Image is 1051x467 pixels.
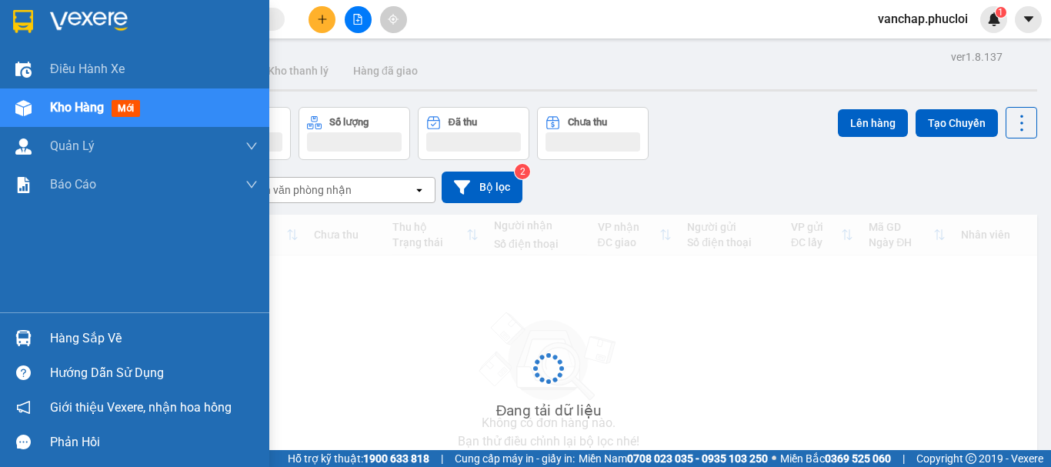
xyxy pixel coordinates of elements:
span: Miền Nam [579,450,768,467]
div: Chưa thu [568,117,607,128]
strong: 0708 023 035 - 0935 103 250 [627,452,768,465]
span: | [903,450,905,467]
span: aim [388,14,399,25]
div: Đang tải dữ liệu [496,399,602,422]
button: file-add [345,6,372,33]
img: icon-new-feature [987,12,1001,26]
span: 1 [998,7,1003,18]
strong: 0369 525 060 [825,452,891,465]
span: | [441,450,443,467]
button: Tạo Chuyến [916,109,998,137]
span: Quản Lý [50,136,95,155]
span: Cung cấp máy in - giấy in: [455,450,575,467]
img: warehouse-icon [15,330,32,346]
div: Số lượng [329,117,369,128]
img: warehouse-icon [15,62,32,78]
span: down [245,140,258,152]
span: Điều hành xe [50,59,125,78]
span: down [245,178,258,191]
span: caret-down [1022,12,1036,26]
button: caret-down [1015,6,1042,33]
div: Hàng sắp về [50,327,258,350]
span: Giới thiệu Vexere, nhận hoa hồng [50,398,232,417]
div: Đã thu [449,117,477,128]
button: plus [309,6,335,33]
span: mới [112,100,140,117]
img: solution-icon [15,177,32,193]
button: Đã thu [418,107,529,160]
div: Hướng dẫn sử dụng [50,362,258,385]
strong: 1900 633 818 [363,452,429,465]
img: warehouse-icon [15,100,32,116]
span: Hỗ trợ kỹ thuật: [288,450,429,467]
sup: 1 [996,7,1006,18]
span: message [16,435,31,449]
span: Báo cáo [50,175,96,194]
svg: open [413,184,425,196]
button: Hàng đã giao [341,52,430,89]
img: logo-vxr [13,10,33,33]
span: notification [16,400,31,415]
div: ver 1.8.137 [951,48,1003,65]
button: Lên hàng [838,109,908,137]
span: vanchap.phucloi [866,9,980,28]
span: Miền Bắc [780,450,891,467]
img: warehouse-icon [15,138,32,155]
span: question-circle [16,365,31,380]
sup: 2 [515,164,530,179]
div: Phản hồi [50,431,258,454]
span: plus [317,14,328,25]
button: Số lượng [299,107,410,160]
button: Chưa thu [537,107,649,160]
button: Kho thanh lý [255,52,341,89]
span: Kho hàng [50,100,104,115]
span: file-add [352,14,363,25]
button: Bộ lọc [442,172,522,203]
span: copyright [966,453,976,464]
button: aim [380,6,407,33]
span: ⚪️ [772,455,776,462]
div: Chọn văn phòng nhận [245,182,352,198]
